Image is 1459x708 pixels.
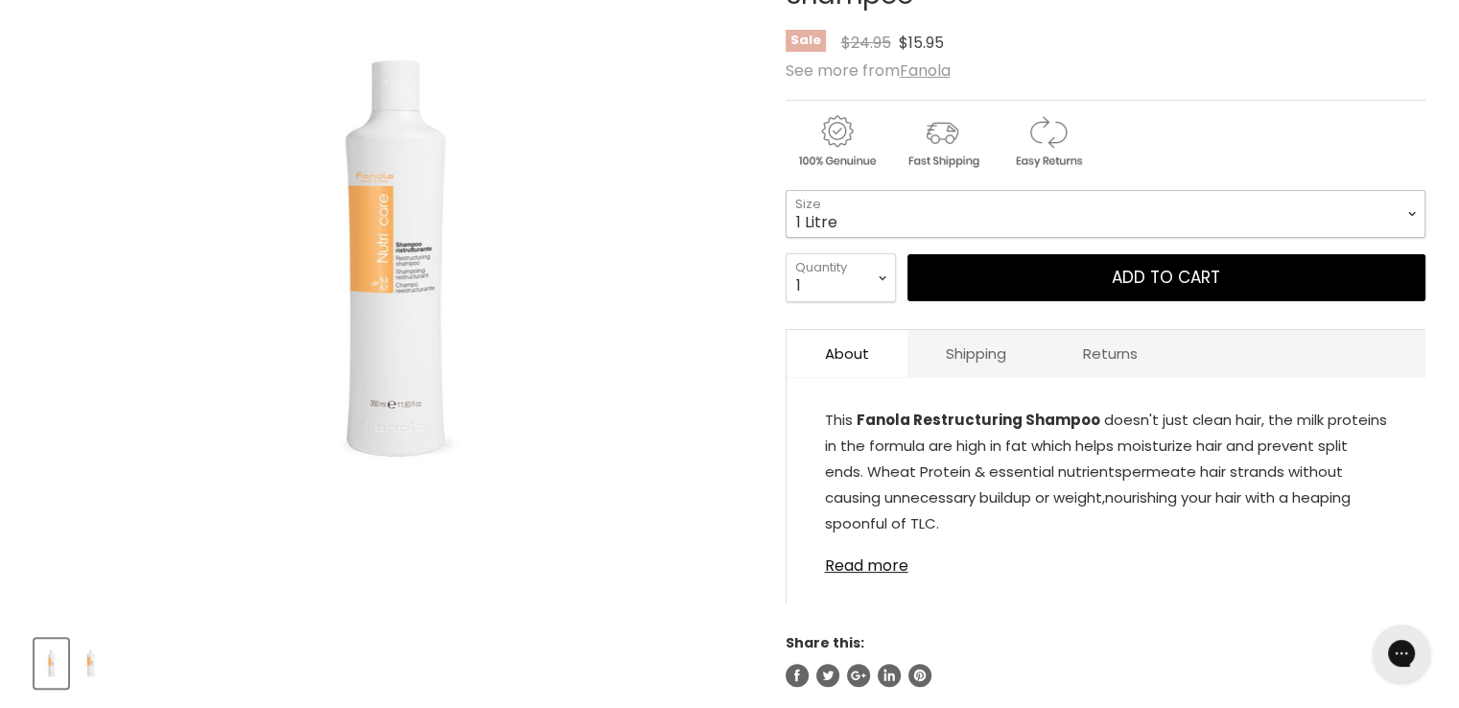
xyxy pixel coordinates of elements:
[899,32,944,54] span: $15.95
[786,59,951,82] span: See more from
[825,546,1387,575] a: Read more
[907,330,1045,377] a: Shipping
[786,112,887,171] img: genuine.gif
[786,253,896,301] select: Quantity
[36,641,66,686] img: Fanola Nutricare Nourishing Restructuring Shampoo
[907,254,1425,302] button: Add to cart
[76,641,106,686] img: Fanola Nutricare Nourishing Restructuring Shampoo
[74,639,107,688] button: Fanola Nutricare Nourishing Restructuring Shampoo
[825,461,1343,507] span: permeate hair strands without causing unnecessary buildup or weight,
[1112,266,1220,289] span: Add to cart
[786,30,826,52] span: Sale
[786,634,1425,686] aside: Share this:
[857,410,1100,430] strong: Fanola Restructuring Shampoo
[825,543,896,563] strong: Features
[900,59,951,82] a: Fanola
[825,407,1387,540] p: This doesn't just clean hair, the milk proteins in the formula are high in fat which helps moistu...
[35,639,68,688] button: Fanola Nutricare Nourishing Restructuring Shampoo
[1363,618,1440,689] iframe: Gorgias live chat messenger
[825,487,1351,533] span: nourishing your hair with a heaping spoonful of TLC.
[891,112,993,171] img: shipping.gif
[787,330,907,377] a: About
[786,633,864,652] span: Share this:
[997,112,1098,171] img: returns.gif
[1045,330,1176,377] a: Returns
[32,633,754,688] div: Product thumbnails
[841,32,891,54] span: $24.95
